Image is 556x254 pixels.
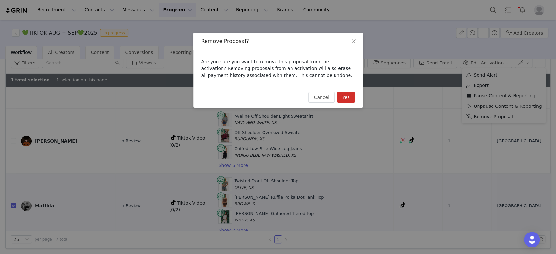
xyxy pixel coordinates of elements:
div: Remove Proposal? [201,38,355,45]
i: icon: close [351,39,356,44]
button: Close [345,33,363,51]
button: Yes [337,92,355,103]
p: Are you sure you want to remove this proposal from the activation? Removing proposals from an act... [201,58,355,79]
button: Cancel [308,92,334,103]
div: Open Intercom Messenger [524,232,540,247]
